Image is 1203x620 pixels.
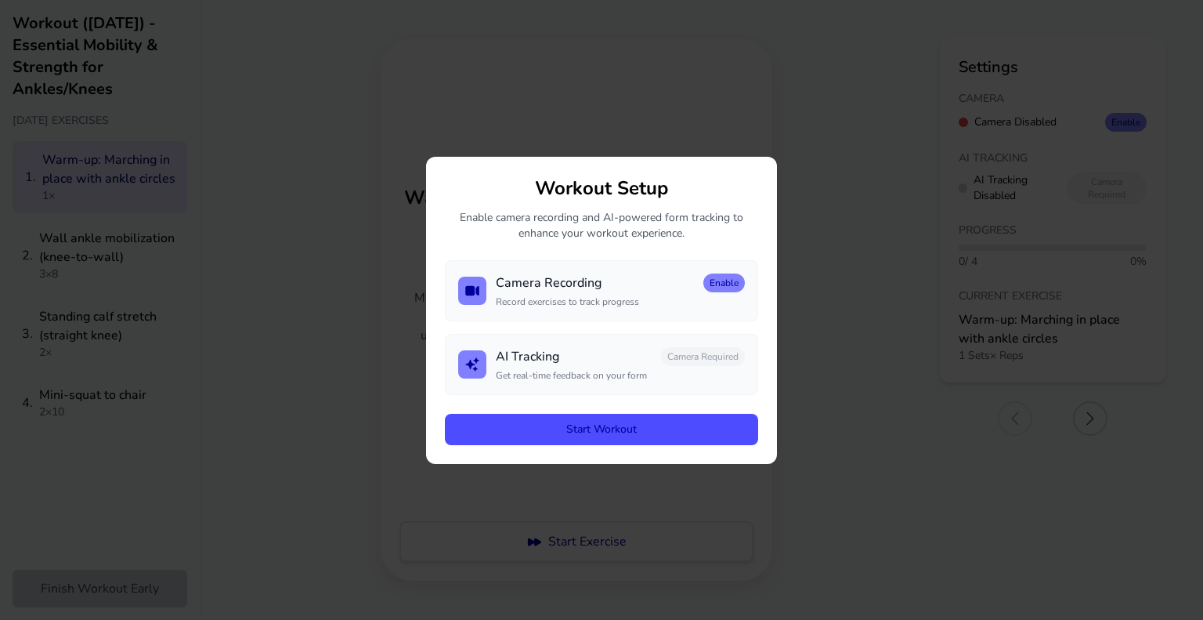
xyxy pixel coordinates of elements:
[496,347,559,366] h3: AI Tracking
[496,369,745,382] p: Get real-time feedback on your form
[703,274,745,292] button: Enable
[445,210,758,241] p: Enable camera recording and AI-powered form tracking to enhance your workout experience.
[496,274,601,292] h3: Camera Recording
[445,176,758,201] h2: Workout Setup
[496,295,745,308] p: Record exercises to track progress
[445,414,758,445] button: Start Workout
[661,347,745,366] button: Camera Required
